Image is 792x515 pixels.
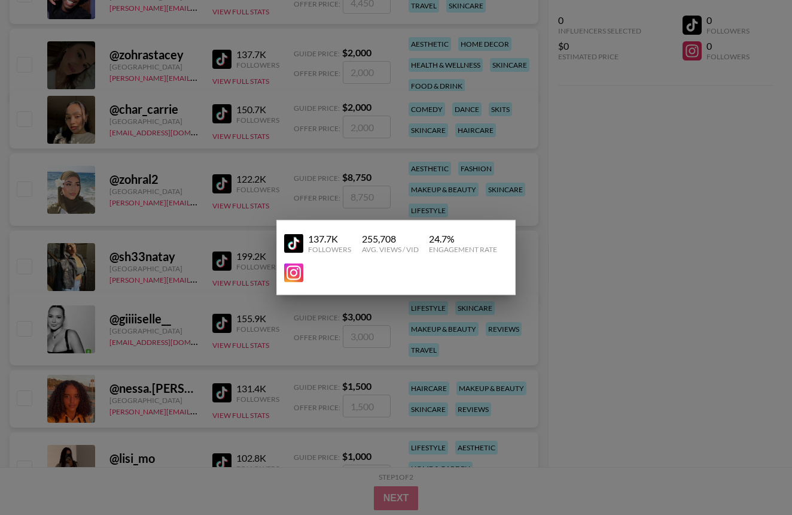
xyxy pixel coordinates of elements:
[429,245,497,254] div: Engagement Rate
[308,245,351,254] div: Followers
[284,234,303,253] img: YouTube
[284,263,303,283] img: YouTube
[732,455,778,501] iframe: Drift Widget Chat Controller
[362,233,419,245] div: 255,708
[429,233,497,245] div: 24.7 %
[308,233,351,245] div: 137.7K
[362,245,419,254] div: Avg. Views / Vid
